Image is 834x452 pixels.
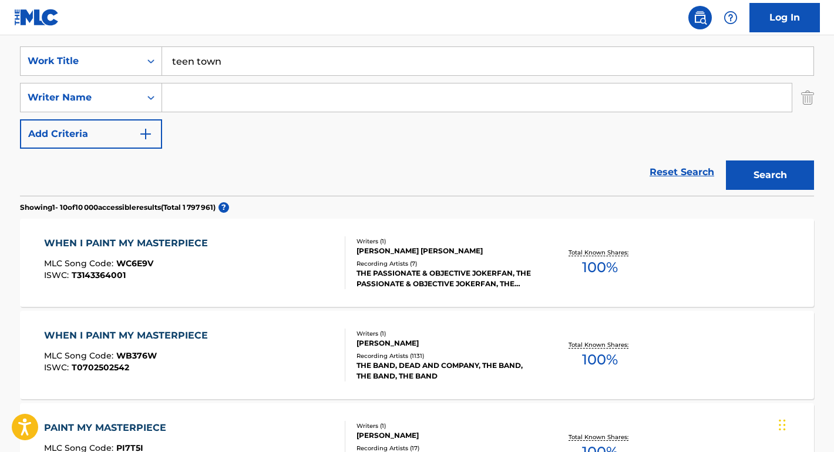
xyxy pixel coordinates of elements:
[20,219,814,307] a: WHEN I PAINT MY MASTERPIECEMLC Song Code:WC6E9VISWC:T3143364001Writers (1)[PERSON_NAME] [PERSON_N...
[20,119,162,149] button: Add Criteria
[44,350,116,361] span: MLC Song Code :
[44,421,172,435] div: PAINT MY MASTERPIECE
[72,270,126,280] span: T3143364001
[582,349,618,370] span: 100 %
[116,258,153,269] span: WC6E9V
[44,258,116,269] span: MLC Song Code :
[357,268,534,289] div: THE PASSIONATE & OBJECTIVE JOKERFAN, THE PASSIONATE & OBJECTIVE JOKERFAN, THE PASSIONATE & OBJECT...
[569,248,631,257] p: Total Known Shares:
[28,91,133,105] div: Writer Name
[357,338,534,349] div: [PERSON_NAME]
[688,6,712,29] a: Public Search
[719,6,742,29] div: Help
[44,329,214,343] div: WHEN I PAINT MY MASTERPIECE
[357,246,534,256] div: [PERSON_NAME] [PERSON_NAME]
[28,54,133,68] div: Work Title
[357,421,534,430] div: Writers ( 1 )
[72,362,129,373] span: T0702502542
[357,430,534,441] div: [PERSON_NAME]
[139,127,153,141] img: 9d2ae6d4665cec9f34b9.svg
[779,407,786,443] div: Glisser
[357,259,534,268] div: Recording Artists ( 7 )
[20,202,216,213] p: Showing 1 - 10 of 10 000 accessible results (Total 1 797 961 )
[20,46,814,196] form: Search Form
[357,351,534,360] div: Recording Artists ( 1131 )
[726,160,814,190] button: Search
[749,3,820,32] a: Log In
[357,329,534,338] div: Writers ( 1 )
[44,236,214,250] div: WHEN I PAINT MY MASTERPIECE
[582,257,618,278] span: 100 %
[569,433,631,441] p: Total Known Shares:
[14,9,59,26] img: MLC Logo
[44,270,72,280] span: ISWC :
[801,83,814,112] img: Delete Criterion
[44,362,72,373] span: ISWC :
[116,350,157,361] span: WB376W
[775,396,834,452] div: Widget de chat
[693,11,707,25] img: search
[357,237,534,246] div: Writers ( 1 )
[20,311,814,399] a: WHEN I PAINT MY MASTERPIECEMLC Song Code:WB376WISWC:T0702502542Writers (1)[PERSON_NAME]Recording ...
[357,360,534,381] div: THE BAND, DEAD AND COMPANY, THE BAND, THE BAND, THE BAND
[724,11,738,25] img: help
[218,202,229,213] span: ?
[644,159,720,185] a: Reset Search
[569,340,631,349] p: Total Known Shares:
[775,396,834,452] iframe: Chat Widget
